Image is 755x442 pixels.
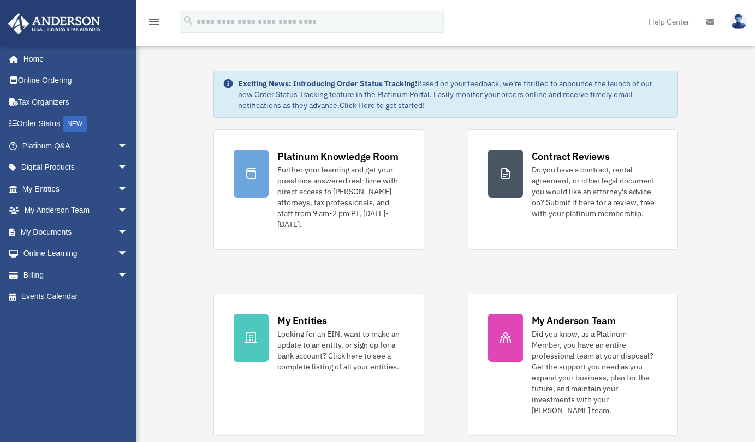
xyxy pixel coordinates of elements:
a: Billingarrow_drop_down [8,264,145,286]
div: My Entities [277,314,326,327]
div: Contract Reviews [532,150,610,163]
div: My Anderson Team [532,314,616,327]
a: Tax Organizers [8,91,145,113]
div: NEW [63,116,87,132]
span: arrow_drop_down [117,243,139,265]
strong: Exciting News: Introducing Order Status Tracking! [238,79,417,88]
a: Order StatusNEW [8,113,145,135]
span: arrow_drop_down [117,200,139,222]
div: Do you have a contract, rental agreement, or other legal document you would like an attorney's ad... [532,164,658,219]
img: User Pic [730,14,747,29]
div: Looking for an EIN, want to make an update to an entity, or sign up for a bank account? Click her... [277,328,403,372]
span: arrow_drop_down [117,221,139,243]
a: My Anderson Team Did you know, as a Platinum Member, you have an entire professional team at your... [468,294,678,436]
a: My Entitiesarrow_drop_down [8,178,145,200]
a: Platinum Knowledge Room Further your learning and get your questions answered real-time with dire... [213,129,424,250]
a: Contract Reviews Do you have a contract, rental agreement, or other legal document you would like... [468,129,678,250]
span: arrow_drop_down [117,135,139,157]
i: menu [147,15,160,28]
i: search [182,15,194,27]
div: Did you know, as a Platinum Member, you have an entire professional team at your disposal? Get th... [532,328,658,416]
a: Home [8,48,139,70]
a: Online Ordering [8,70,145,92]
span: arrow_drop_down [117,264,139,286]
div: Based on your feedback, we're thrilled to announce the launch of our new Order Status Tracking fe... [238,78,668,111]
a: menu [147,19,160,28]
a: Click Here to get started! [340,100,425,110]
a: My Anderson Teamarrow_drop_down [8,200,145,222]
a: Digital Productsarrow_drop_down [8,157,145,178]
a: Platinum Q&Aarrow_drop_down [8,135,145,157]
a: My Entities Looking for an EIN, want to make an update to an entity, or sign up for a bank accoun... [213,294,424,436]
span: arrow_drop_down [117,157,139,179]
a: Events Calendar [8,286,145,308]
div: Further your learning and get your questions answered real-time with direct access to [PERSON_NAM... [277,164,403,230]
a: Online Learningarrow_drop_down [8,243,145,265]
div: Platinum Knowledge Room [277,150,399,163]
a: My Documentsarrow_drop_down [8,221,145,243]
span: arrow_drop_down [117,178,139,200]
img: Anderson Advisors Platinum Portal [5,13,104,34]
